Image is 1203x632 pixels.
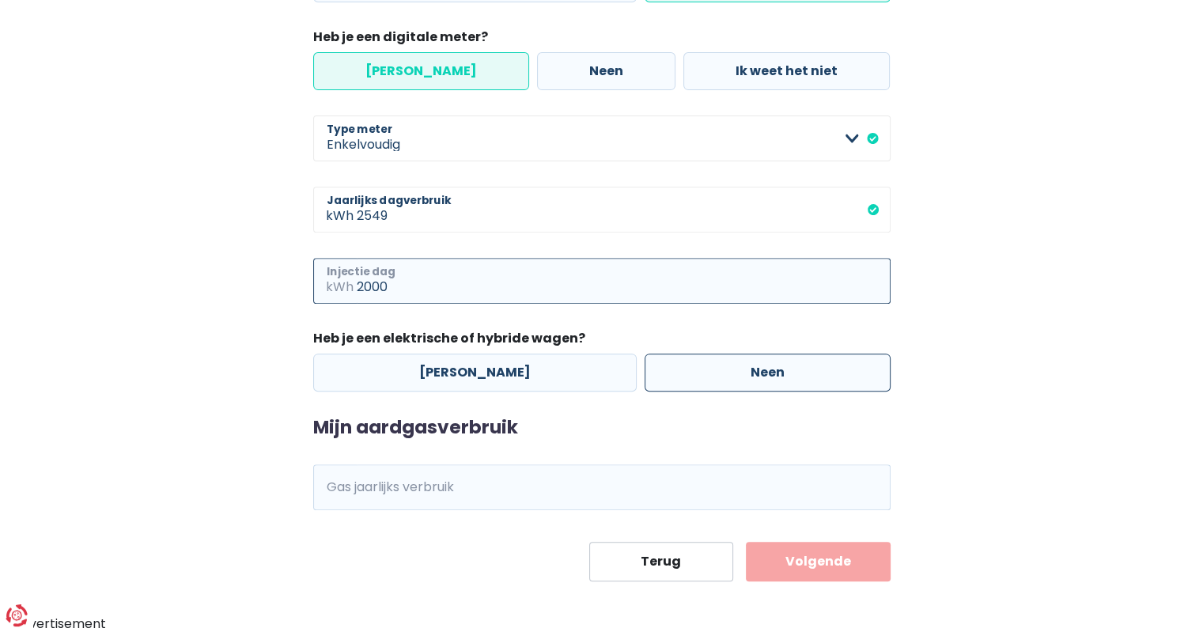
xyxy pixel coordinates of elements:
legend: Heb je een elektrische of hybride wagen? [313,329,891,354]
button: Volgende [746,542,891,581]
button: Terug [589,542,734,581]
label: Neen [537,52,675,90]
label: Neen [645,354,891,392]
span: kWh [313,187,357,233]
label: Ik weet het niet [683,52,890,90]
span: kWh [313,464,357,510]
label: [PERSON_NAME] [313,354,637,392]
label: [PERSON_NAME] [313,52,529,90]
legend: Heb je een digitale meter? [313,28,891,52]
h2: Mijn aardgasverbruik [313,417,891,439]
span: kWh [313,258,357,304]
